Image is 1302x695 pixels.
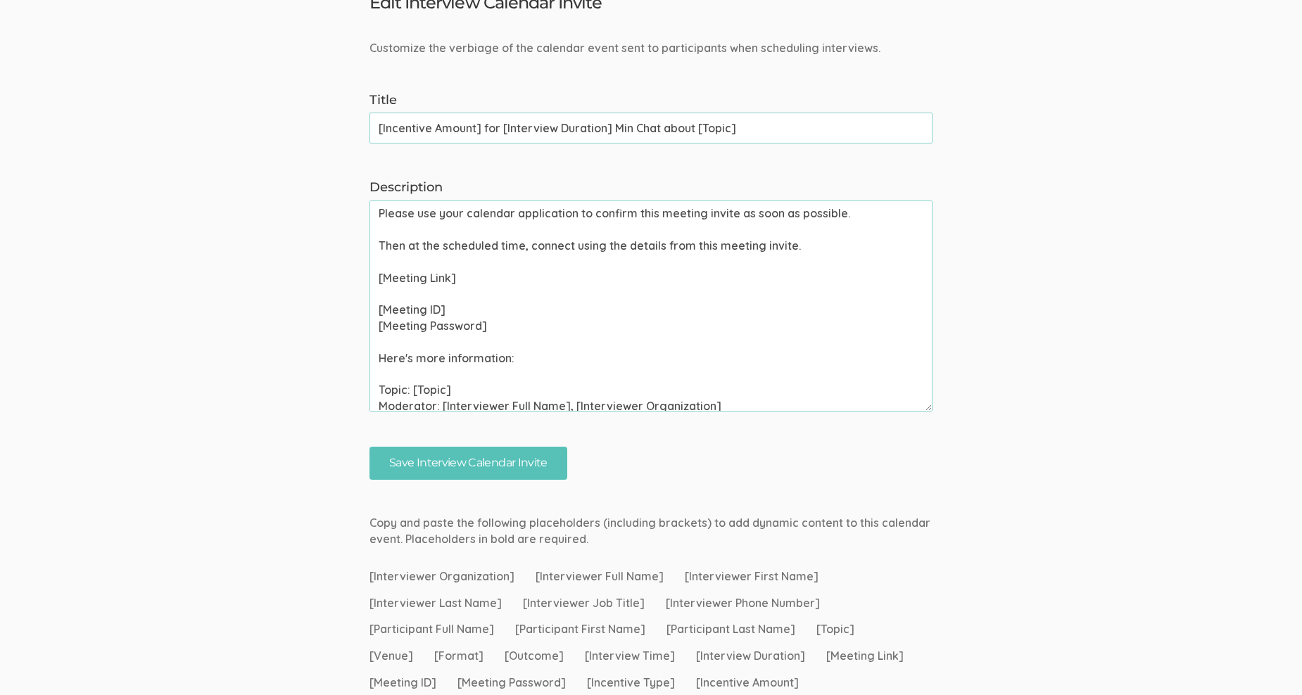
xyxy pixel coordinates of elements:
span: [Interviewer Job Title] [523,595,645,611]
span: [Meeting ID] [369,675,436,691]
span: [Interviewer First Name] [685,568,819,585]
span: [Incentive Type] [587,675,675,691]
input: Save Interview Calendar Invite [369,447,567,480]
span: [Outcome] [505,648,564,664]
span: [Incentive Amount] [696,675,799,691]
span: [Meeting Password] [457,675,566,691]
span: [Meeting Link] [826,648,904,664]
span: [Format] [434,648,483,664]
span: [Venue] [369,648,413,664]
span: [Interviewer Last Name] [369,595,502,611]
p: Copy and paste the following placeholders (including brackets) to add dynamic content to this cal... [369,515,933,547]
span: [Participant Full Name] [369,621,494,637]
span: [Interview Time] [585,648,675,664]
div: Customize the verbiage of the calendar event sent to participants when scheduling interviews. [359,40,943,56]
label: Title [369,91,933,110]
span: [Participant First Name] [515,621,645,637]
span: [Interviewer Phone Number] [666,595,820,611]
span: [Interview Duration] [696,648,805,664]
span: [Participant Last Name] [666,621,795,637]
span: [Topic] [816,621,854,637]
span: [Interviewer Full Name] [536,568,664,585]
iframe: Chat Widget [1232,627,1302,695]
span: [Interviewer Organization] [369,568,514,585]
label: Description [369,179,933,197]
